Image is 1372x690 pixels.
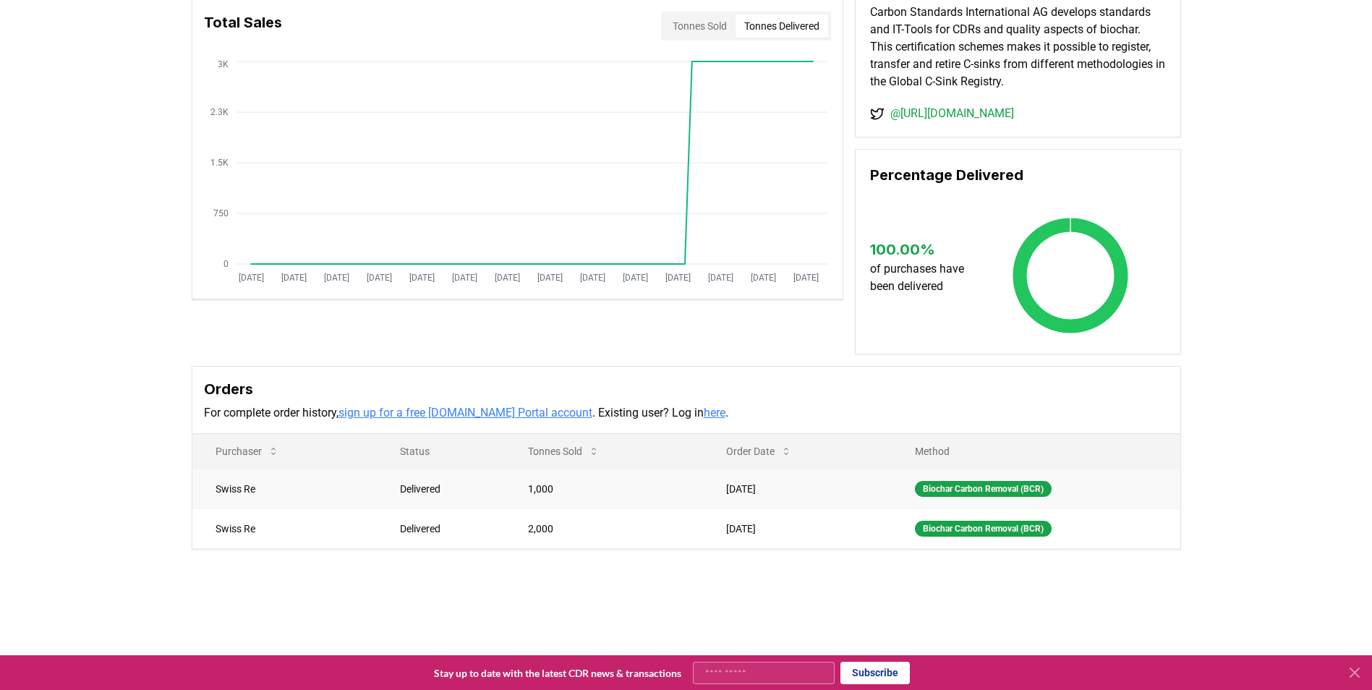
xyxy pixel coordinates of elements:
p: Status [388,444,493,459]
button: Tonnes Delivered [736,14,828,38]
tspan: 750 [213,208,229,218]
td: Swiss Re [192,508,378,548]
td: Swiss Re [192,469,378,508]
h3: Total Sales [204,12,282,41]
h3: Percentage Delivered [870,164,1166,186]
tspan: [DATE] [793,273,818,283]
tspan: [DATE] [537,273,562,283]
tspan: [DATE] [707,273,733,283]
tspan: [DATE] [622,273,647,283]
button: Tonnes Sold [516,437,611,466]
a: @[URL][DOMAIN_NAME] [890,105,1014,122]
div: Delivered [400,482,493,496]
button: Order Date [715,437,804,466]
td: 2,000 [505,508,703,548]
a: sign up for a free [DOMAIN_NAME] Portal account [338,406,592,419]
tspan: 3K [218,59,229,69]
button: Tonnes Sold [664,14,736,38]
tspan: [DATE] [451,273,477,283]
tspan: 0 [223,259,229,269]
tspan: [DATE] [323,273,349,283]
h3: Orders [204,378,1169,400]
tspan: [DATE] [750,273,775,283]
tspan: [DATE] [579,273,605,283]
p: Carbon Standards International AG develops standards and IT-Tools for CDRs and quality aspects of... [870,4,1166,90]
td: 1,000 [505,469,703,508]
tspan: [DATE] [238,273,263,283]
tspan: [DATE] [281,273,306,283]
p: of purchases have been delivered [870,260,978,295]
tspan: 1.5K [210,158,229,168]
tspan: [DATE] [409,273,434,283]
button: Purchaser [204,437,291,466]
tspan: [DATE] [494,273,519,283]
td: [DATE] [703,508,892,548]
a: here [704,406,725,419]
tspan: [DATE] [665,273,690,283]
div: Biochar Carbon Removal (BCR) [915,481,1052,497]
tspan: [DATE] [366,273,391,283]
td: [DATE] [703,469,892,508]
p: For complete order history, . Existing user? Log in . [204,404,1169,422]
div: Biochar Carbon Removal (BCR) [915,521,1052,537]
p: Method [903,444,1169,459]
h3: 100.00 % [870,239,978,260]
div: Delivered [400,521,493,536]
tspan: 2.3K [210,107,229,117]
